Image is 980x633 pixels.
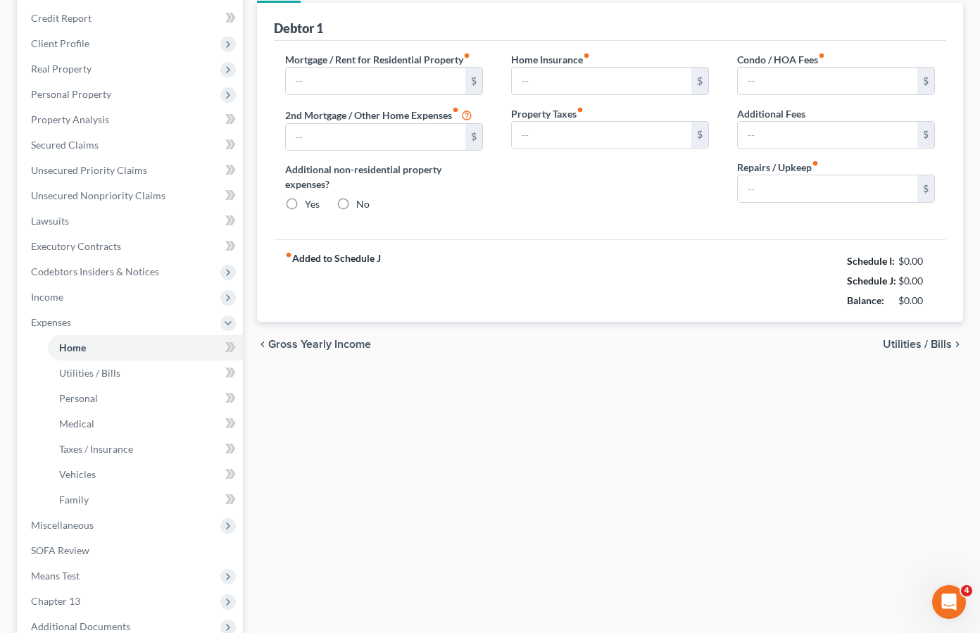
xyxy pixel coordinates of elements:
[48,335,243,361] a: Home
[31,519,94,531] span: Miscellaneous
[883,339,963,350] button: Utilities / Bills chevron_right
[48,361,243,386] a: Utilities / Bills
[59,418,94,430] span: Medical
[48,462,243,487] a: Vehicles
[917,175,934,202] div: $
[465,68,482,94] div: $
[463,52,470,59] i: fiber_manual_record
[737,52,825,67] label: Condo / HOA Fees
[285,106,472,123] label: 2nd Mortgage / Other Home Expenses
[31,189,165,201] span: Unsecured Nonpriority Claims
[883,339,952,350] span: Utilities / Bills
[738,68,917,94] input: --
[917,122,934,149] div: $
[48,386,243,411] a: Personal
[274,20,323,37] div: Debtor 1
[31,620,130,632] span: Additional Documents
[257,339,268,350] i: chevron_left
[59,367,120,379] span: Utilities / Bills
[738,122,917,149] input: --
[59,468,96,480] span: Vehicles
[31,139,99,151] span: Secured Claims
[31,88,111,100] span: Personal Property
[31,265,159,277] span: Codebtors Insiders & Notices
[257,339,371,350] button: chevron_left Gross Yearly Income
[583,52,590,59] i: fiber_manual_record
[31,291,63,303] span: Income
[20,132,243,158] a: Secured Claims
[20,183,243,208] a: Unsecured Nonpriority Claims
[898,254,936,268] div: $0.00
[917,68,934,94] div: $
[31,63,92,75] span: Real Property
[512,122,691,149] input: --
[31,113,109,125] span: Property Analysis
[847,294,884,306] strong: Balance:
[305,197,320,211] label: Yes
[20,538,243,563] a: SOFA Review
[31,240,121,252] span: Executory Contracts
[31,37,89,49] span: Client Profile
[59,494,89,506] span: Family
[20,107,243,132] a: Property Analysis
[898,274,936,288] div: $0.00
[20,158,243,183] a: Unsecured Priority Claims
[20,6,243,31] a: Credit Report
[20,208,243,234] a: Lawsuits
[285,52,470,67] label: Mortgage / Rent for Residential Property
[48,411,243,437] a: Medical
[31,316,71,328] span: Expenses
[31,595,80,607] span: Chapter 13
[511,106,584,121] label: Property Taxes
[59,341,86,353] span: Home
[738,175,917,202] input: --
[285,162,483,192] label: Additional non-residential property expenses?
[847,275,896,287] strong: Schedule J:
[59,392,98,404] span: Personal
[48,437,243,462] a: Taxes / Insurance
[465,124,482,151] div: $
[285,251,381,311] strong: Added to Schedule J
[286,68,465,94] input: --
[691,68,708,94] div: $
[818,52,825,59] i: fiber_manual_record
[268,339,371,350] span: Gross Yearly Income
[961,585,972,596] span: 4
[31,570,80,582] span: Means Test
[31,215,69,227] span: Lawsuits
[898,294,936,308] div: $0.00
[286,124,465,151] input: --
[952,339,963,350] i: chevron_right
[452,106,459,113] i: fiber_manual_record
[847,255,895,267] strong: Schedule I:
[932,585,966,619] iframe: Intercom live chat
[20,234,243,259] a: Executory Contracts
[691,122,708,149] div: $
[356,197,370,211] label: No
[31,12,92,24] span: Credit Report
[59,443,133,455] span: Taxes / Insurance
[577,106,584,113] i: fiber_manual_record
[31,164,147,176] span: Unsecured Priority Claims
[48,487,243,513] a: Family
[812,160,819,167] i: fiber_manual_record
[737,160,819,175] label: Repairs / Upkeep
[512,68,691,94] input: --
[285,251,292,258] i: fiber_manual_record
[737,106,805,121] label: Additional Fees
[511,52,590,67] label: Home Insurance
[31,544,89,556] span: SOFA Review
